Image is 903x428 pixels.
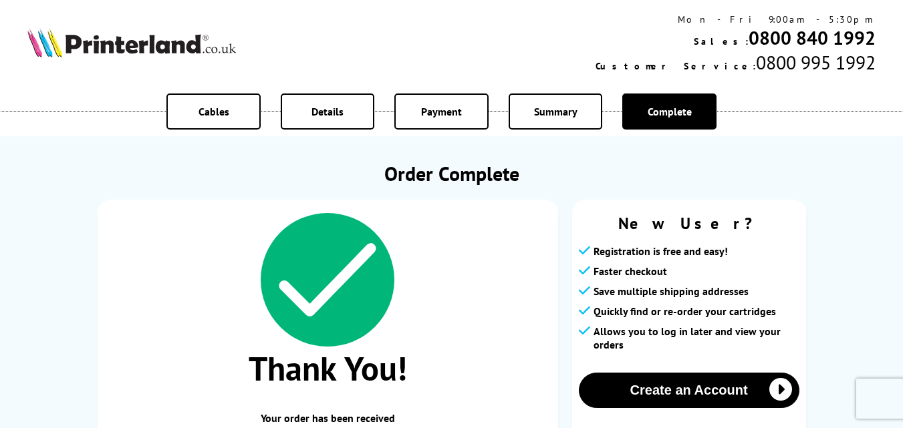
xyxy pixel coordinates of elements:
span: Quickly find or re-order your cartridges [594,304,776,318]
span: Complete [648,105,692,118]
div: Mon - Fri 9:00am - 5:30pm [596,13,876,25]
span: Customer Service: [596,60,756,72]
span: Sales: [694,35,749,47]
span: Cables [199,105,229,118]
span: Details [311,105,344,118]
span: Registration is free and easy! [594,244,728,258]
span: Summary [534,105,577,118]
span: Payment [421,105,462,118]
span: New User? [579,213,799,234]
span: Faster checkout [594,264,667,278]
img: Printerland Logo [27,28,236,57]
span: Thank You! [111,347,545,390]
span: Your order has been received [111,411,545,425]
span: Save multiple shipping addresses [594,284,749,298]
h1: Order Complete [98,160,806,186]
span: 0800 995 1992 [756,50,876,75]
button: Create an Account [579,373,799,408]
a: 0800 840 1992 [749,25,876,50]
span: Allows you to log in later and view your orders [594,325,799,351]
